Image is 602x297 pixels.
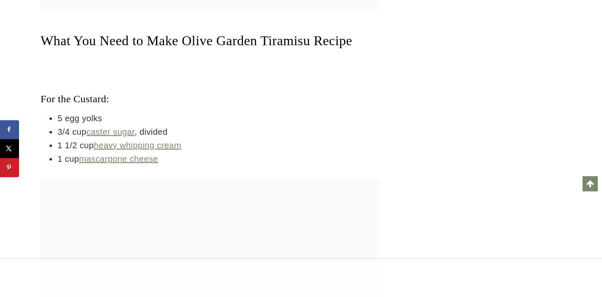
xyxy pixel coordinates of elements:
span: What You Need to Make Olive Garden Tiramisu Recipe [41,33,352,48]
li: 3/4 cup , divided [57,125,380,139]
a: caster sugar [86,127,134,136]
a: Scroll to top [583,176,598,191]
a: heavy whipping cream [94,141,181,150]
li: 5 egg yolks [57,112,380,125]
li: 1 1/2 cup [57,139,380,152]
span: For the Custard: [41,93,109,104]
a: mascarpone cheese [79,154,158,163]
li: 1 cup [57,152,380,166]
